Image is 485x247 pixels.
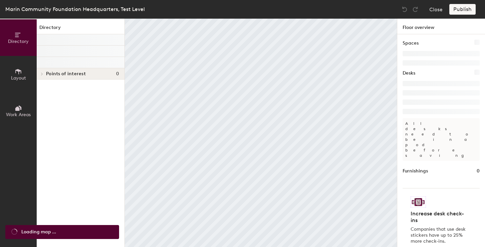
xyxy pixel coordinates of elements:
span: 0 [116,71,119,77]
img: Undo [401,6,408,13]
div: Marin Community Foundation Headquarters, Test Level [5,5,145,13]
h1: Furnishings [403,167,428,175]
h1: Desks [403,70,415,77]
h1: Floor overview [397,19,485,34]
span: Work Areas [6,112,31,118]
h1: Spaces [403,40,419,47]
img: Sticker logo [411,196,426,208]
h1: Directory [37,24,124,34]
p: All desks need to be in a pod before saving [403,118,480,161]
span: Layout [11,75,26,81]
span: Points of interest [46,71,86,77]
p: Companies that use desk stickers have up to 25% more check-ins. [411,226,468,244]
button: Close [429,4,443,15]
h1: 0 [477,167,480,175]
span: Directory [8,39,29,44]
span: Loading map ... [21,228,56,236]
img: Redo [412,6,419,13]
canvas: Map [125,19,397,247]
h4: Increase desk check-ins [411,210,468,224]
